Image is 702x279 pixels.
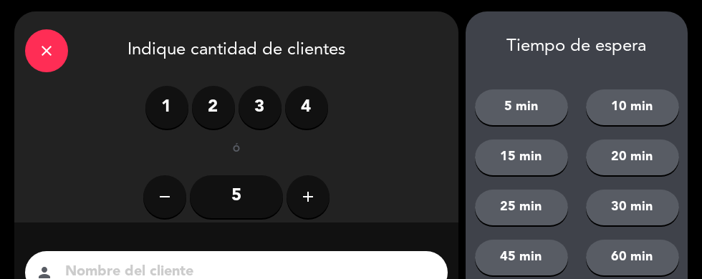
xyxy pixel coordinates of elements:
button: 5 min [475,89,568,125]
label: 2 [192,86,235,129]
div: Tiempo de espera [466,36,688,57]
i: remove [156,188,173,205]
button: add [287,175,330,218]
button: 15 min [475,139,568,175]
div: Indique cantidad de clientes [14,11,458,86]
i: close [38,42,55,59]
button: 20 min [586,139,679,175]
button: 60 min [586,240,679,275]
button: 30 min [586,190,679,225]
button: 45 min [475,240,568,275]
button: 25 min [475,190,568,225]
button: remove [143,175,186,218]
i: add [299,188,317,205]
button: 10 min [586,89,679,125]
div: ó [213,143,260,157]
label: 4 [285,86,328,129]
label: 3 [239,86,282,129]
label: 1 [145,86,188,129]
